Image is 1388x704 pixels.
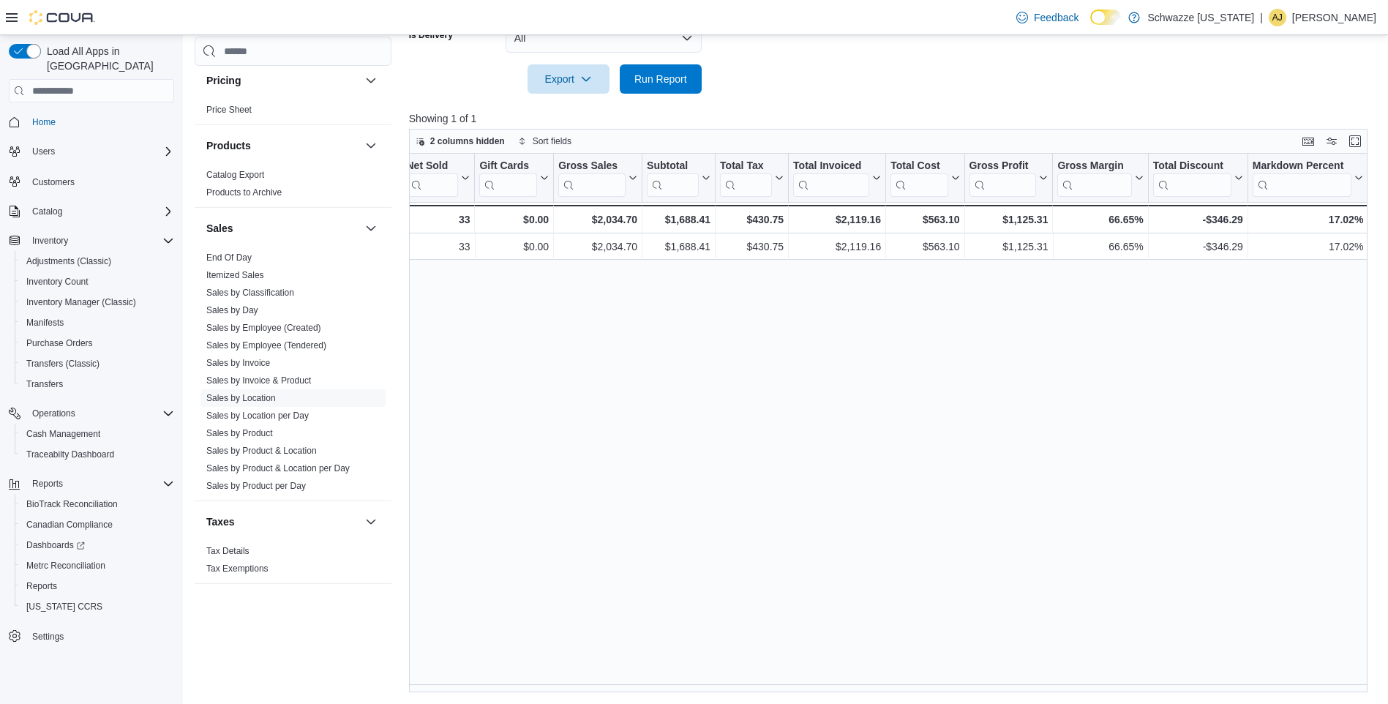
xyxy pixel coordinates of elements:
div: Markdown Percent [1253,160,1351,173]
span: Users [26,143,174,160]
button: Canadian Compliance [15,514,180,535]
span: Inventory [26,232,174,250]
button: Traceabilty Dashboard [15,444,180,465]
span: Feedback [1034,10,1078,25]
div: 33 [406,238,470,255]
span: Dark Mode [1090,25,1091,26]
span: Users [32,146,55,157]
input: Dark Mode [1090,10,1121,25]
button: Gross Sales [558,160,637,197]
h3: Taxes [206,514,235,529]
button: Enter fullscreen [1346,132,1364,150]
span: Inventory Count [20,273,174,291]
button: Display options [1323,132,1340,150]
span: Sales by Location per Day [206,410,309,422]
button: Total Cost [890,160,959,197]
a: Sales by Day [206,305,258,315]
span: BioTrack Reconciliation [26,498,118,510]
span: Cash Management [20,425,174,443]
span: AJ [1272,9,1283,26]
button: Reports [15,576,180,596]
span: Manifests [26,317,64,329]
span: Reports [20,577,174,595]
a: Sales by Employee (Created) [206,323,321,333]
div: Arcelia Johnson [1269,9,1286,26]
div: Products [195,166,391,207]
span: Purchase Orders [20,334,174,352]
span: Transfers [26,378,63,390]
div: $1,125.31 [969,211,1048,228]
span: Sales by Day [206,304,258,316]
div: Gross Sales [558,160,626,173]
span: Tax Details [206,545,250,557]
button: Operations [26,405,81,422]
a: Sales by Product & Location per Day [206,463,350,473]
p: | [1260,9,1263,26]
button: Metrc Reconciliation [15,555,180,576]
div: $563.10 [890,211,959,228]
div: $430.75 [720,238,784,255]
span: Inventory Count [26,276,89,288]
nav: Complex example [9,105,174,685]
div: $2,119.16 [793,211,881,228]
span: Tax Exemptions [206,563,269,574]
div: $0.00 [479,211,549,228]
span: Catalog [26,203,174,220]
span: Operations [26,405,174,422]
span: [US_STATE] CCRS [26,601,102,613]
div: $1,688.41 [647,211,710,228]
div: Gift Card Sales [479,160,537,197]
button: Manifests [15,312,180,333]
a: Transfers [20,375,69,393]
button: Total Discount [1152,160,1242,197]
a: Customers [26,173,80,191]
span: Export [536,64,601,94]
a: Purchase Orders [20,334,99,352]
span: Home [26,113,174,131]
button: Products [206,138,359,153]
span: Inventory Manager (Classic) [20,293,174,311]
div: Pricing [195,101,391,124]
span: Sales by Product & Location [206,445,317,457]
span: Adjustments (Classic) [20,252,174,270]
span: Sales by Invoice & Product [206,375,311,386]
img: Cova [29,10,95,25]
span: Canadian Compliance [20,516,174,533]
span: Itemized Sales [206,269,264,281]
div: $0.00 [479,238,549,255]
a: Metrc Reconciliation [20,557,111,574]
span: Customers [32,176,75,188]
a: Home [26,113,61,131]
a: Settings [26,628,70,645]
button: Purchase Orders [15,333,180,353]
button: Inventory Manager (Classic) [15,292,180,312]
div: Markdown Percent [1253,160,1351,197]
button: Gross Margin [1057,160,1143,197]
span: Load All Apps in [GEOGRAPHIC_DATA] [41,44,174,73]
label: Is Delivery [409,29,453,41]
div: Total Discount [1152,160,1231,173]
button: Users [3,141,180,162]
button: Pricing [206,73,359,88]
a: Traceabilty Dashboard [20,446,120,463]
div: 33 [406,211,470,228]
h3: Products [206,138,251,153]
span: Reports [32,478,63,490]
div: Total Cost [890,160,948,197]
button: Reports [3,473,180,494]
div: Total Tax [720,160,772,197]
span: End Of Day [206,252,252,263]
span: Operations [32,408,75,419]
span: Reports [26,580,57,592]
span: Settings [26,627,174,645]
div: Net Sold [406,160,458,173]
span: Inventory [32,235,68,247]
a: Itemized Sales [206,270,264,280]
a: Price Sheet [206,105,252,115]
span: Washington CCRS [20,598,174,615]
button: Operations [3,403,180,424]
button: Pricing [362,72,380,89]
span: Purchase Orders [26,337,93,349]
div: $1,688.41 [647,238,710,255]
span: Metrc Reconciliation [20,557,174,574]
